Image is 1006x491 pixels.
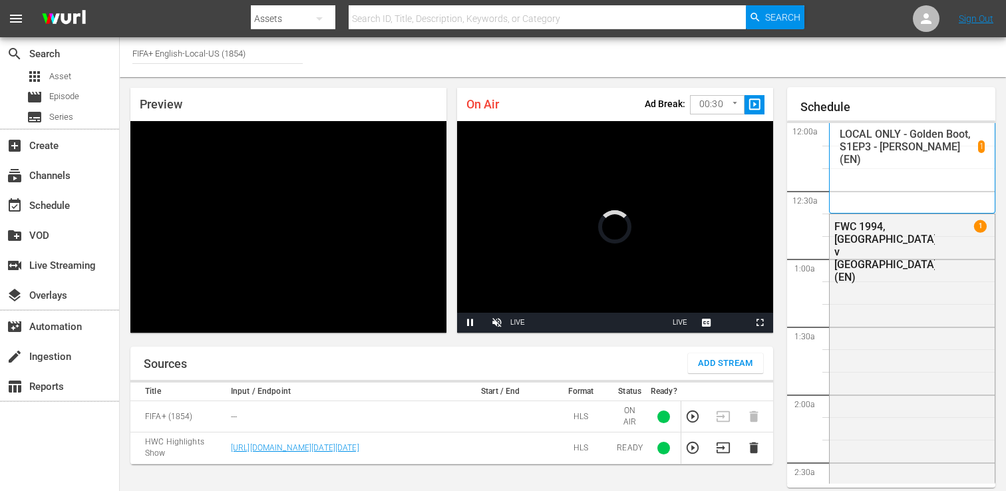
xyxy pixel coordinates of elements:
[746,5,804,29] button: Search
[7,257,23,273] span: Live Streaming
[7,138,23,154] span: Create
[974,220,987,233] span: 1
[690,92,745,117] div: 00:30
[834,220,935,283] div: FWC 1994, [GEOGRAPHIC_DATA] v [GEOGRAPHIC_DATA] (EN)
[800,100,995,114] h1: Schedule
[7,319,23,335] span: Automation
[130,383,227,401] th: Title
[685,440,700,455] button: Preview Stream
[747,313,773,333] button: Fullscreen
[613,401,647,432] td: ON AIR
[716,440,731,455] button: Transition
[7,168,23,184] span: Channels
[8,11,24,27] span: menu
[130,432,227,464] td: HWC Highlights Show
[549,383,613,401] th: Format
[673,319,687,326] span: LIVE
[688,353,763,373] button: Add Stream
[549,401,613,432] td: HLS
[144,357,187,371] h1: Sources
[720,313,747,333] button: Picture-in-Picture
[227,401,452,432] td: ---
[7,349,23,365] span: Ingestion
[32,3,96,35] img: ans4CAIJ8jUAAAAAAAAAAAAAAAAAAAAAAAAgQb4GAAAAAAAAAAAAAAAAAAAAAAAAJMjXAAAAAAAAAAAAAAAAAAAAAAAAgAT5G...
[685,409,700,424] button: Preview Stream
[747,97,762,112] span: slideshow_sharp
[27,109,43,125] span: Series
[693,313,720,333] button: Captions
[765,5,800,29] span: Search
[959,13,993,24] a: Sign Out
[452,383,549,401] th: Start / End
[7,198,23,214] span: Schedule
[698,356,753,371] span: Add Stream
[49,70,71,83] span: Asset
[484,313,510,333] button: Unmute
[510,313,525,333] div: LIVE
[49,110,73,124] span: Series
[979,142,984,151] p: 1
[7,228,23,244] span: VOD
[27,69,43,84] span: Asset
[130,401,227,432] td: FIFA+ (1854)
[130,121,446,333] div: Video Player
[549,432,613,464] td: HLS
[466,97,499,111] span: On Air
[613,383,647,401] th: Status
[27,89,43,105] span: Episode
[457,313,484,333] button: Pause
[140,97,182,111] span: Preview
[49,90,79,103] span: Episode
[231,443,359,452] a: [URL][DOMAIN_NAME][DATE][DATE]
[227,383,452,401] th: Input / Endpoint
[613,432,647,464] td: READY
[7,379,23,395] span: Reports
[645,98,685,109] p: Ad Break:
[7,46,23,62] span: Search
[647,383,681,401] th: Ready?
[667,313,693,333] button: Seek to live, currently behind live
[457,121,773,333] div: Video Player
[7,287,23,303] span: Overlays
[747,440,761,455] button: Delete
[840,128,979,166] p: LOCAL ONLY - Golden Boot, S1EP3 - [PERSON_NAME] (EN)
